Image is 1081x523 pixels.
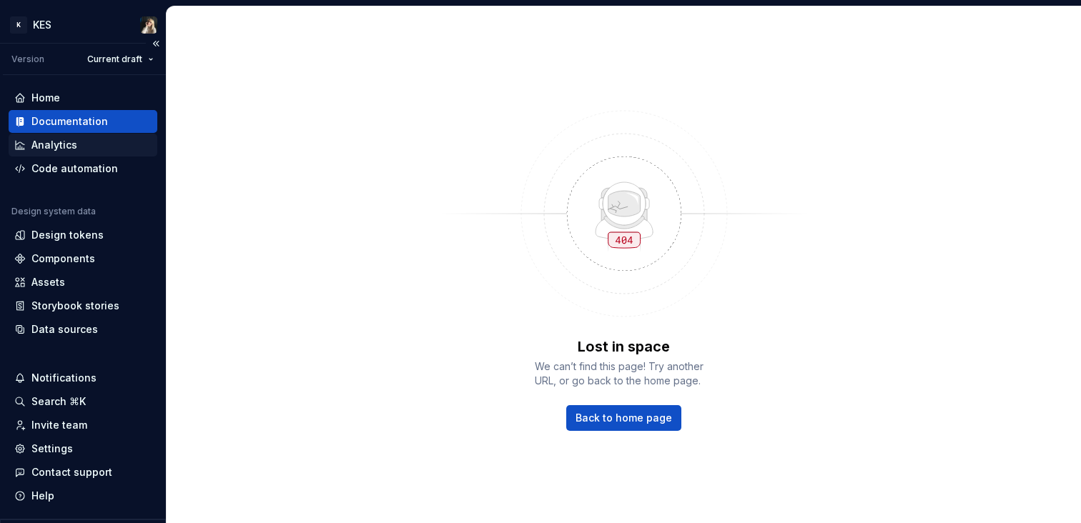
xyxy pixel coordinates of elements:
div: Code automation [31,161,118,176]
button: KKESKatarzyna Tomżyńska [3,9,163,40]
div: Assets [31,275,65,289]
button: Current draft [81,49,160,69]
a: Home [9,86,157,109]
a: Analytics [9,134,157,156]
div: Home [31,91,60,105]
button: Collapse sidebar [146,34,166,54]
a: Settings [9,437,157,460]
a: Back to home page [566,405,681,431]
a: Assets [9,271,157,294]
div: K [10,16,27,34]
a: Components [9,247,157,270]
div: Search ⌘K [31,394,86,409]
div: Contact support [31,465,112,479]
p: Lost in space [578,337,670,357]
div: Version [11,54,44,65]
button: Help [9,484,157,507]
a: Data sources [9,318,157,341]
span: Current draft [87,54,142,65]
a: Code automation [9,157,157,180]
div: Invite team [31,418,87,432]
button: Search ⌘K [9,390,157,413]
div: Storybook stories [31,299,119,313]
div: Analytics [31,138,77,152]
button: Notifications [9,367,157,389]
div: Design tokens [31,228,104,242]
div: Documentation [31,114,108,129]
div: Notifications [31,371,97,385]
button: Contact support [9,461,157,484]
div: Design system data [11,206,96,217]
a: Design tokens [9,224,157,246]
a: Storybook stories [9,294,157,317]
div: KES [33,18,51,32]
div: Components [31,251,95,266]
a: Documentation [9,110,157,133]
img: Katarzyna Tomżyńska [140,16,157,34]
div: Settings [31,442,73,456]
span: Back to home page [576,411,672,425]
div: Help [31,489,54,503]
span: We can’t find this page! Try another URL, or go back to the home page. [535,359,714,388]
a: Invite team [9,414,157,437]
div: Data sources [31,322,98,337]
